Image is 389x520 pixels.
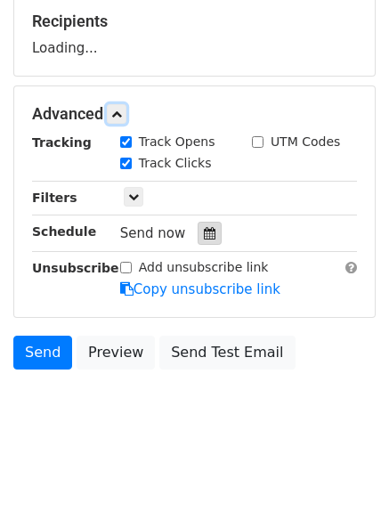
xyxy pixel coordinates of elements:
span: Send now [120,225,186,241]
strong: Schedule [32,224,96,239]
strong: Unsubscribe [32,261,119,275]
div: Loading... [32,12,357,58]
iframe: Chat Widget [300,435,389,520]
label: Track Opens [139,133,215,151]
a: Preview [77,336,155,370]
label: Track Clicks [139,154,212,173]
strong: Tracking [32,135,92,150]
a: Send Test Email [159,336,295,370]
h5: Recipients [32,12,357,31]
label: UTM Codes [271,133,340,151]
h5: Advanced [32,104,357,124]
a: Send [13,336,72,370]
strong: Filters [32,191,77,205]
label: Add unsubscribe link [139,258,269,277]
a: Copy unsubscribe link [120,281,280,297]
